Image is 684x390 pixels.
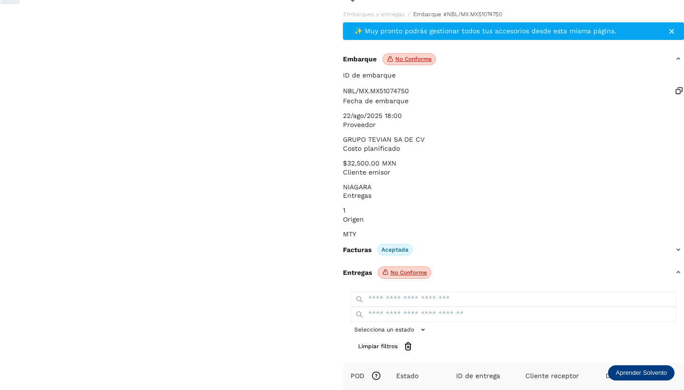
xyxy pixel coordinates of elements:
[525,371,579,381] span: Cliente receptor
[343,87,409,95] p: NBL/MX.MX51074750
[343,96,684,106] label: Fecha de embarque
[343,230,684,238] p: MTY
[343,214,684,224] label: Origen
[343,11,405,18] a: Embarques y entregas
[358,342,398,351] span: Limpiar filtros
[343,269,372,277] h4: Entregas
[343,261,684,284] div: EntregasNo conforme
[343,238,684,261] div: FacturasAceptada
[413,11,502,18] span: Embarque #NBL/MX.MX51074750
[343,48,684,70] div: EmbarqueNo conforme
[608,365,674,380] div: Aprender Solvento
[395,56,432,62] p: No conforme
[390,269,427,276] p: No conforme
[616,369,667,377] p: Aprender Solvento
[351,371,381,381] span: POD
[343,10,684,19] nav: breadcrumb
[381,246,408,253] p: Aceptada
[343,167,684,177] label: Cliente emisor
[343,191,684,201] label: Entregas
[343,136,684,144] p: GRUPO TEVIAN SA DE CV
[343,206,684,214] p: 1
[343,246,371,254] h4: Facturas
[606,371,630,381] span: Destino
[343,70,684,80] label: ID de embarque
[354,27,617,35] span: ✨ Muy pronto podrás gestionar todos tus accesorios desde esta misma página.
[456,371,500,381] span: ID de entrega
[343,112,684,120] p: 22/ago/2025 18:00
[351,338,421,355] button: Limpiar filtros
[343,159,684,167] p: $32,500.00 MXN
[343,55,377,63] h4: Embarque
[351,322,432,338] button: Selecciona un estado
[396,371,418,381] span: Estado
[343,120,684,130] label: Proveedor
[617,27,659,35] a: Conocer más
[343,183,684,191] p: NIAGARA
[343,144,684,154] label: Costo planificado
